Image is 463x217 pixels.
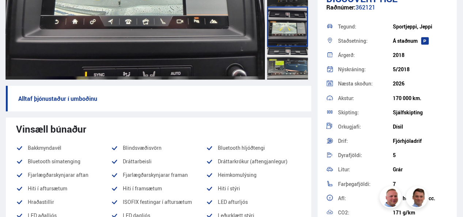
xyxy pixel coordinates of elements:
[393,66,448,72] div: 5/2018
[393,52,448,58] div: 2018
[338,24,393,29] div: Tegund:
[16,184,111,193] li: Hiti í aftursætum
[338,196,393,201] div: Afl:
[206,184,301,193] li: Hiti í stýri
[338,110,393,115] div: Skipting:
[407,187,429,209] img: FbJEzSuNWCJXmdc-.webp
[16,198,111,206] li: Hraðastillir
[338,96,393,101] div: Akstur:
[338,138,393,144] div: Drif:
[206,144,301,152] li: Bluetooth hljóðtengi
[338,67,393,72] div: Nýskráning:
[111,157,206,166] li: Dráttarbeisli
[393,110,448,115] div: Sjálfskipting
[111,144,206,152] li: Blindsvæðisvörn
[206,157,301,166] li: Dráttarkrókur (aftengjanlegur)
[338,53,393,58] div: Árgerð:
[6,86,311,111] p: Alltaf þjónustaður í umboðinu
[338,182,393,187] div: Farþegafjöldi:
[338,81,393,86] div: Næsta skoðun:
[393,124,448,130] div: Dísil
[206,198,301,206] li: LED afturljós
[111,184,206,193] li: Hiti í framsætum
[393,81,448,87] div: 2026
[338,153,393,158] div: Dyrafjöldi:
[6,3,28,25] button: Opna LiveChat spjallviðmót
[338,167,393,172] div: Litur:
[393,138,448,144] div: Fjórhjóladrif
[338,124,393,129] div: Orkugjafi:
[111,171,206,179] li: Fjarlægðarskynjarar framan
[111,198,206,206] li: ISOFIX festingar í aftursætum
[393,167,448,172] div: Grár
[393,24,448,30] div: Sportjeppi, Jeppi
[16,157,111,166] li: Bluetooth símatenging
[393,210,448,216] div: 171 g/km
[338,38,393,43] div: Staðsetning:
[326,3,356,11] span: Raðnúmer:
[381,187,403,209] img: siFngHWaQ9KaOqBr.png
[326,4,448,18] div: 362121
[338,210,393,215] div: CO2:
[16,144,111,152] li: Bakkmyndavél
[393,181,448,187] div: 7
[393,152,448,158] div: 5
[393,38,448,44] div: Á staðnum
[206,171,301,179] li: Heimkomulýsing
[393,95,448,101] div: 170 000 km.
[16,171,111,179] li: Fjarlægðarskynjarar aftan
[16,123,301,134] div: Vinsæll búnaður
